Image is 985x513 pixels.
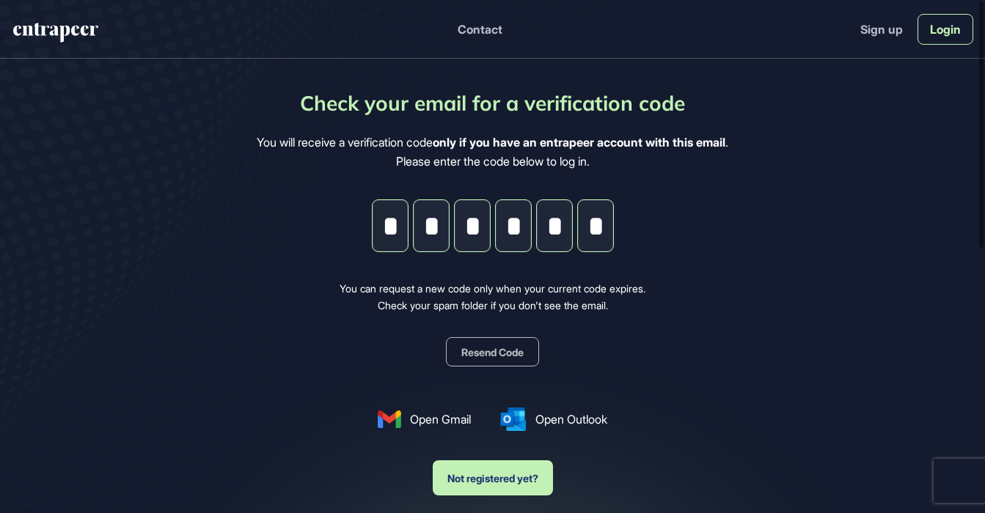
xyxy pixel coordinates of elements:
b: only if you have an entrapeer account with this email [433,135,725,150]
button: Not registered yet? [433,460,553,495]
div: You can request a new code only when your current code expires. Check your spam folder if you don... [340,281,645,314]
div: You will receive a verification code . Please enter the code below to log in. [257,133,728,171]
a: Login [918,14,973,45]
button: Contact [458,20,502,39]
a: Open Outlook [500,407,607,431]
button: Resend Code [446,337,539,366]
div: Check your email for a verification code [300,88,685,119]
a: entrapeer-logo [12,23,100,48]
a: Open Gmail [378,410,471,428]
a: Sign up [860,21,903,38]
span: Open Outlook [535,410,607,428]
span: Open Gmail [410,410,471,428]
a: Not registered yet? [433,446,553,495]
